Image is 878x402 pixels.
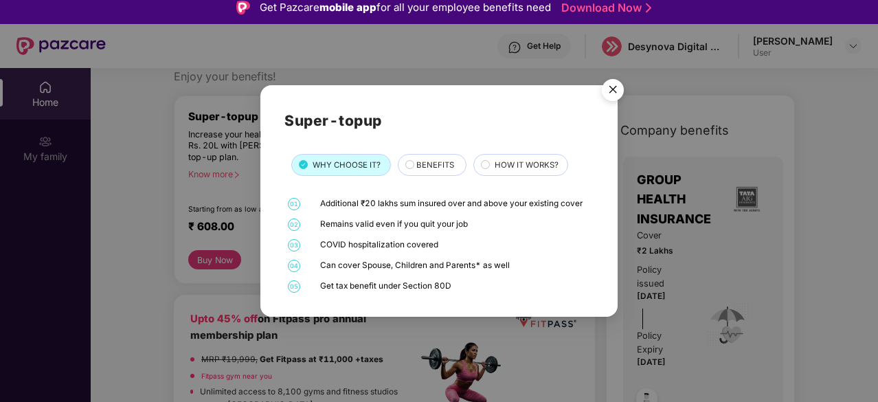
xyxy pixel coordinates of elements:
[288,239,300,252] span: 03
[416,159,454,171] span: BENEFITS
[594,73,632,111] img: svg+xml;base64,PHN2ZyB4bWxucz0iaHR0cDovL3d3dy53My5vcmcvMjAwMC9zdmciIHdpZHRoPSI1NiIgaGVpZ2h0PSI1Ni...
[288,198,300,210] span: 01
[288,219,300,231] span: 02
[320,198,591,210] div: Additional ₹20 lakhs sum insured over and above your existing cover
[320,239,591,252] div: COVID hospitalization covered
[320,219,591,231] div: Remains valid even if you quit your job
[319,1,376,14] strong: mobile app
[646,1,651,15] img: Stroke
[320,260,591,272] div: Can cover Spouse, Children and Parents* as well
[320,280,591,293] div: Get tax benefit under Section 80D
[313,159,381,171] span: WHY CHOOSE IT?
[594,72,631,109] button: Close
[236,1,250,14] img: Logo
[288,280,300,293] span: 05
[288,260,300,272] span: 04
[561,1,647,15] a: Download Now
[495,159,559,171] span: HOW IT WORKS?
[284,109,594,132] h2: Super-topup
